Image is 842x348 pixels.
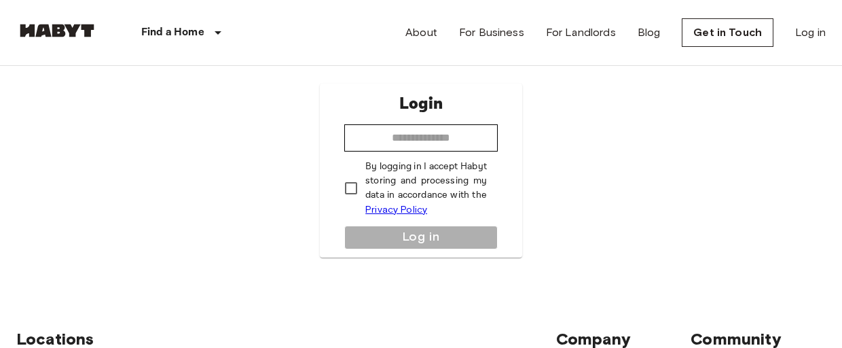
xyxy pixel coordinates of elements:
a: Log in [795,24,826,41]
a: For Business [459,24,524,41]
p: Find a Home [141,24,204,41]
img: Habyt [16,24,98,37]
p: Login [399,92,443,116]
a: About [405,24,437,41]
a: Blog [638,24,661,41]
a: For Landlords [546,24,616,41]
a: Privacy Policy [365,204,427,215]
p: By logging in I accept Habyt storing and processing my data in accordance with the [365,160,487,217]
a: Get in Touch [682,18,773,47]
